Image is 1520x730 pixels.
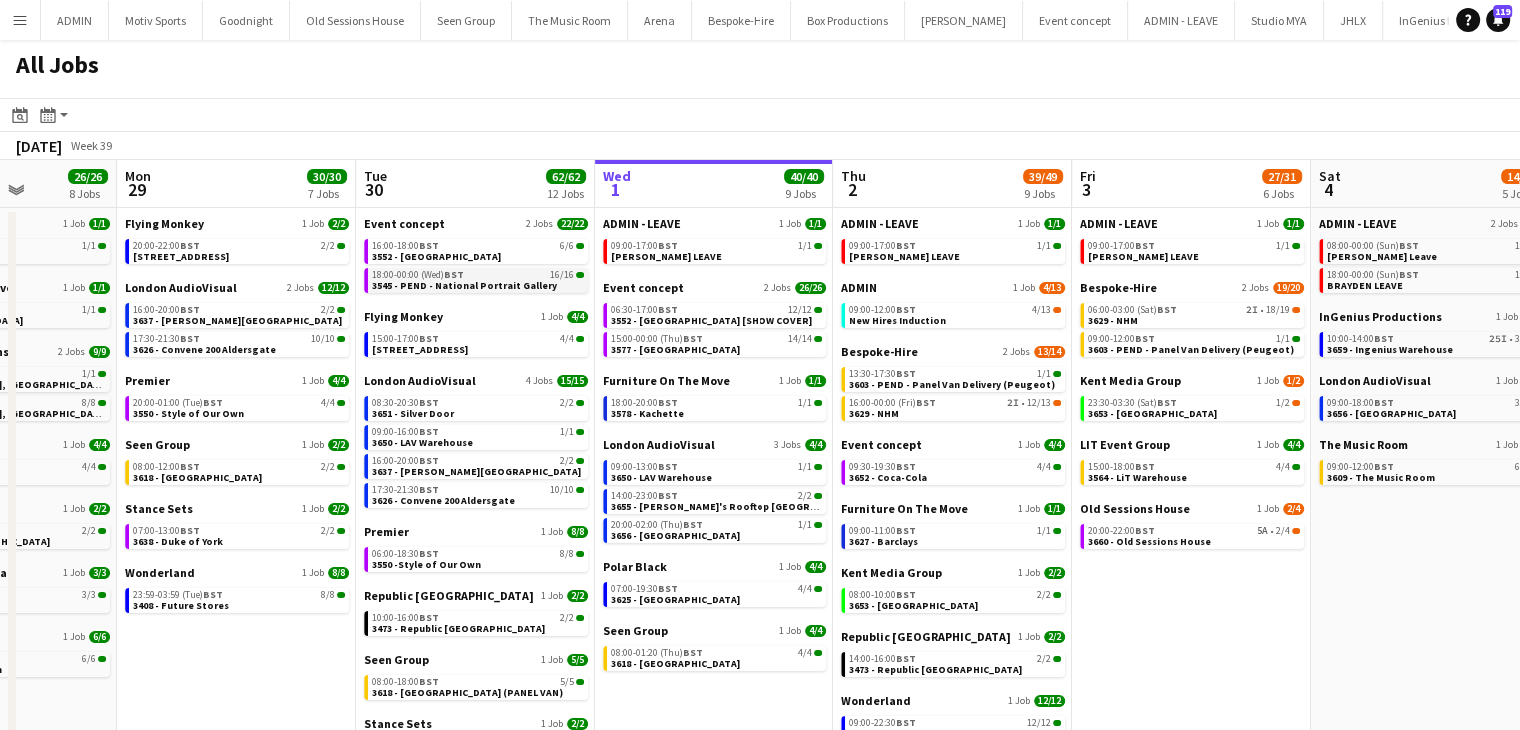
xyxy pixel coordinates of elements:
span: London AudioVisual [603,437,715,452]
button: Goodnight [203,1,290,40]
span: 16:00-00:00 (Fri) [849,398,936,408]
a: 16:00-00:00 (Fri)BST2I•12/133629 - NHM [849,396,1061,419]
span: 25I [1489,334,1507,344]
span: 3659 - Ingenius Warehouse [1327,343,1453,356]
span: BST [916,396,936,409]
span: 18:00-20:00 [611,398,678,408]
span: Premier [125,373,170,388]
a: Event concept2 Jobs26/26 [603,280,826,295]
span: 3650 - LAV Warehouse [372,436,473,449]
span: 16:00-20:00 [133,305,200,315]
button: Bespoke-Hire [692,1,791,40]
span: 1 Job [1496,439,1518,451]
span: 1/1 [82,241,96,251]
span: 13:30-17:30 [849,369,916,379]
span: 1/1 [798,241,812,251]
span: London AudioVisual [125,280,237,295]
span: BST [1135,239,1155,252]
span: 2I [1246,305,1258,315]
span: ADMIN - LEAVE [1319,216,1397,231]
span: BST [180,460,200,473]
div: ADMIN1 Job4/1309:00-12:00BST4/13New Hires Induction [841,280,1065,344]
span: 12/13 [1027,398,1051,408]
span: 09:00-12:00 [849,305,916,315]
div: Event concept1 Job4/409:30-19:30BST4/43652 - Coca-Cola [841,437,1065,501]
button: Event concept [1023,1,1128,40]
a: Furniture On The Move1 Job1/1 [603,373,826,388]
span: BST [658,396,678,409]
span: 2/2 [560,456,574,466]
a: 09:30-19:30BST4/43652 - Coca-Cola [849,460,1061,483]
span: LIT Event Group [1080,437,1170,452]
span: 3578 - Kachette [611,407,684,420]
span: ADMIN [841,280,877,295]
span: Bespoke-Hire [841,344,918,359]
span: 09:00-12:00 [1088,334,1155,344]
span: BST [658,239,678,252]
a: 15:00-17:00BST4/4[STREET_ADDRESS] [372,332,584,355]
span: 12/12 [788,305,812,315]
span: 3613 - 245 Regent Street [133,250,229,263]
a: 23:30-03:30 (Sat)BST1/23653 - [GEOGRAPHIC_DATA] [1088,396,1300,419]
span: 08:00-00:00 (Sun) [1327,241,1419,251]
span: 4/4 [89,439,110,451]
span: Event concept [364,216,445,231]
div: Bespoke-Hire2 Jobs19/2006:00-03:00 (Sat)BST2I•18/193629 - NHM09:00-12:00BST1/13603 - PEND - Panel... [1080,280,1304,373]
span: ANDY LEAVE [1088,250,1199,263]
span: 08:00-12:00 [133,462,200,472]
span: 2 Jobs [1242,282,1269,294]
span: 9/9 [89,346,110,358]
span: 09:30-19:30 [849,462,916,472]
span: 3550 - Style of Our Own [133,407,244,420]
a: Bespoke-Hire2 Jobs19/20 [1080,280,1304,295]
div: London AudioVisual3 Jobs4/409:00-13:00BST1/13650 - LAV Warehouse14:00-23:00BST2/23655 - [PERSON_N... [603,437,826,559]
span: 18:00-00:00 (Wed) [372,270,464,280]
div: • [849,398,1061,408]
span: BRAYDEN LEAVE [1327,279,1403,292]
a: ADMIN - LEAVE1 Job1/1 [603,216,826,231]
span: BST [1374,332,1394,345]
span: 1/1 [805,218,826,230]
span: 1/1 [1276,241,1290,251]
a: 09:00-12:00BST4/13New Hires Induction [849,303,1061,326]
button: Studio MYA [1235,1,1324,40]
a: 09:00-13:00BST1/13650 - LAV Warehouse [611,460,822,483]
span: 1/1 [89,218,110,230]
a: 08:30-20:30BST2/23651 - Silver Door [372,396,584,419]
span: Event concept [841,437,922,452]
span: 1/2 [1276,398,1290,408]
span: 18/19 [1266,305,1290,315]
span: 4/4 [805,439,826,451]
a: 16:00-20:00BST2/23637 - [PERSON_NAME][GEOGRAPHIC_DATA] [133,303,345,326]
div: Seen Group1 Job2/208:00-12:00BST2/23618 - [GEOGRAPHIC_DATA] [125,437,349,501]
span: 09:00-17:00 [849,241,916,251]
span: 4 Jobs [526,375,553,387]
span: 16/16 [550,270,574,280]
a: Premier1 Job4/4 [125,373,349,388]
span: 4/4 [328,375,349,387]
span: 15:00-00:00 (Thu) [611,334,703,344]
span: BST [419,454,439,467]
span: 4/4 [321,398,335,408]
span: 1 Job [1018,218,1040,230]
span: Flying Monkey [364,309,443,324]
span: 4/13 [1032,305,1051,315]
a: 09:00-17:00BST1/1[PERSON_NAME] LEAVE [849,239,1061,262]
span: BST [658,303,678,316]
span: 16:00-18:00 [372,241,439,251]
span: ANDY LEAVE [849,250,960,263]
span: 1 Job [63,218,85,230]
span: 09:00-12:00 [1327,462,1394,472]
span: 2 Jobs [1491,218,1518,230]
span: BST [180,303,200,316]
span: BST [1399,268,1419,281]
a: 18:00-00:00 (Wed)BST16/163545 - PEND - National Portrait Gallery [372,268,584,291]
button: Arena [628,1,692,40]
span: 1/1 [1037,241,1051,251]
span: 6/6 [560,241,574,251]
div: Flying Monkey1 Job2/220:00-22:00BST2/2[STREET_ADDRESS] [125,216,349,280]
span: 09:00-13:00 [611,462,678,472]
span: 06:30-17:00 [611,305,678,315]
a: 18:00-20:00BST1/13578 - Kachette [611,396,822,419]
span: London AudioVisual [364,373,476,388]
